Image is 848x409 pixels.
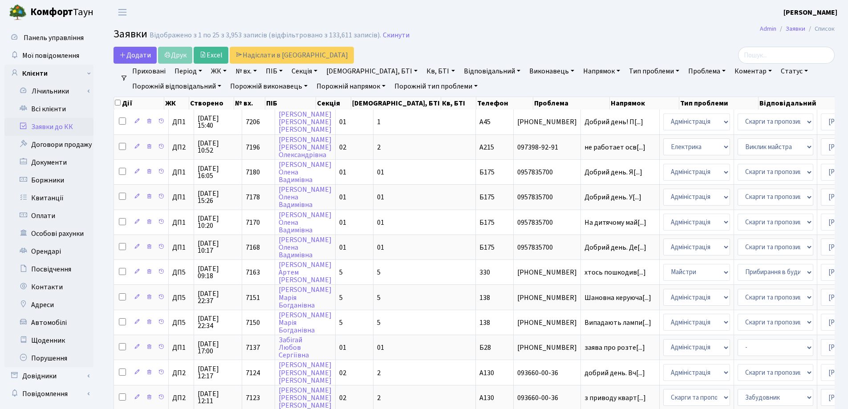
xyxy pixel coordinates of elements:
[198,190,238,204] span: [DATE] 15:26
[339,368,346,378] span: 02
[10,82,93,100] a: Лічильники
[279,160,332,185] a: [PERSON_NAME]ОленаВадимівна
[805,24,835,34] li: Список
[172,144,190,151] span: ДП2
[172,219,190,226] span: ДП1
[339,167,346,177] span: 01
[246,243,260,252] span: 7168
[323,64,421,79] a: [DEMOGRAPHIC_DATA], БТІ
[24,33,84,43] span: Панель управління
[198,265,238,279] span: [DATE] 09:18
[786,24,805,33] a: Заявки
[517,394,577,401] span: 093660-00-36
[198,115,238,129] span: [DATE] 15:40
[227,79,311,94] a: Порожній виконавець
[279,210,332,235] a: [PERSON_NAME]ОленаВадимівна
[460,64,524,79] a: Відповідальний
[759,97,839,109] th: Відповідальний
[279,185,332,210] a: [PERSON_NAME]ОленаВадимівна
[119,50,151,60] span: Додати
[279,285,332,310] a: [PERSON_NAME]МаріяБогданівна
[172,394,190,401] span: ДП2
[441,97,476,109] th: Кв, БТІ
[377,368,381,378] span: 2
[4,65,93,82] a: Клієнти
[479,318,490,328] span: 138
[339,192,346,202] span: 01
[377,167,384,177] span: 01
[339,218,346,227] span: 01
[760,24,776,33] a: Admin
[584,267,646,277] span: хтось пошкодив[...]
[625,64,683,79] a: Тип проблеми
[198,140,238,154] span: [DATE] 10:52
[339,267,343,277] span: 5
[4,118,93,136] a: Заявки до КК
[4,154,93,171] a: Документи
[313,79,389,94] a: Порожній напрямок
[198,215,238,229] span: [DATE] 10:20
[198,165,238,179] span: [DATE] 16:05
[339,117,346,127] span: 01
[114,47,157,64] a: Додати
[234,97,265,109] th: № вх.
[288,64,321,79] a: Секція
[517,194,577,201] span: 0957835700
[246,393,260,403] span: 7123
[339,142,346,152] span: 02
[584,192,641,202] span: Добрий день. У[...]
[339,243,346,252] span: 01
[517,319,577,326] span: [PHONE_NUMBER]
[198,315,238,329] span: [DATE] 22:34
[279,260,332,285] a: [PERSON_NAME]Артем[PERSON_NAME]
[377,293,381,303] span: 5
[4,332,93,349] a: Щоденник
[246,142,260,152] span: 7196
[584,243,646,252] span: Добрий день. Де[...]
[279,109,332,134] a: [PERSON_NAME][PERSON_NAME][PERSON_NAME]
[114,26,147,42] span: Заявки
[517,369,577,377] span: 093660-00-36
[377,192,384,202] span: 01
[584,343,645,352] span: заява про розте[...]
[377,267,381,277] span: 5
[479,368,494,378] span: А130
[377,393,381,403] span: 2
[731,64,775,79] a: Коментар
[246,117,260,127] span: 7206
[246,218,260,227] span: 7170
[4,136,93,154] a: Договори продажу
[172,369,190,377] span: ДП2
[351,97,441,109] th: [DEMOGRAPHIC_DATA], БТІ
[232,64,260,79] a: № вх.
[265,97,316,109] th: ПІБ
[584,218,646,227] span: На дитячому май[...]
[339,393,346,403] span: 02
[129,79,225,94] a: Порожній відповідальний
[246,368,260,378] span: 7124
[423,64,458,79] a: Кв, БТІ
[129,64,169,79] a: Приховані
[172,319,190,326] span: ДП5
[4,189,93,207] a: Квитанції
[30,5,93,20] span: Таун
[679,97,758,109] th: Тип проблеми
[517,344,577,351] span: [PHONE_NUMBER]
[685,64,729,79] a: Проблема
[377,117,381,127] span: 1
[198,290,238,304] span: [DATE] 22:37
[198,365,238,380] span: [DATE] 12:17
[172,194,190,201] span: ДП1
[4,385,93,403] a: Повідомлення
[172,169,190,176] span: ДП1
[580,64,624,79] a: Напрямок
[584,142,645,152] span: не работает осв[...]
[584,318,651,328] span: Випадають лампи[...]
[479,192,495,202] span: Б175
[479,167,495,177] span: Б175
[172,269,190,276] span: ДП5
[533,97,610,109] th: Проблема
[194,47,228,64] a: Excel
[9,4,27,21] img: logo.png
[747,20,848,38] nav: breadcrumb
